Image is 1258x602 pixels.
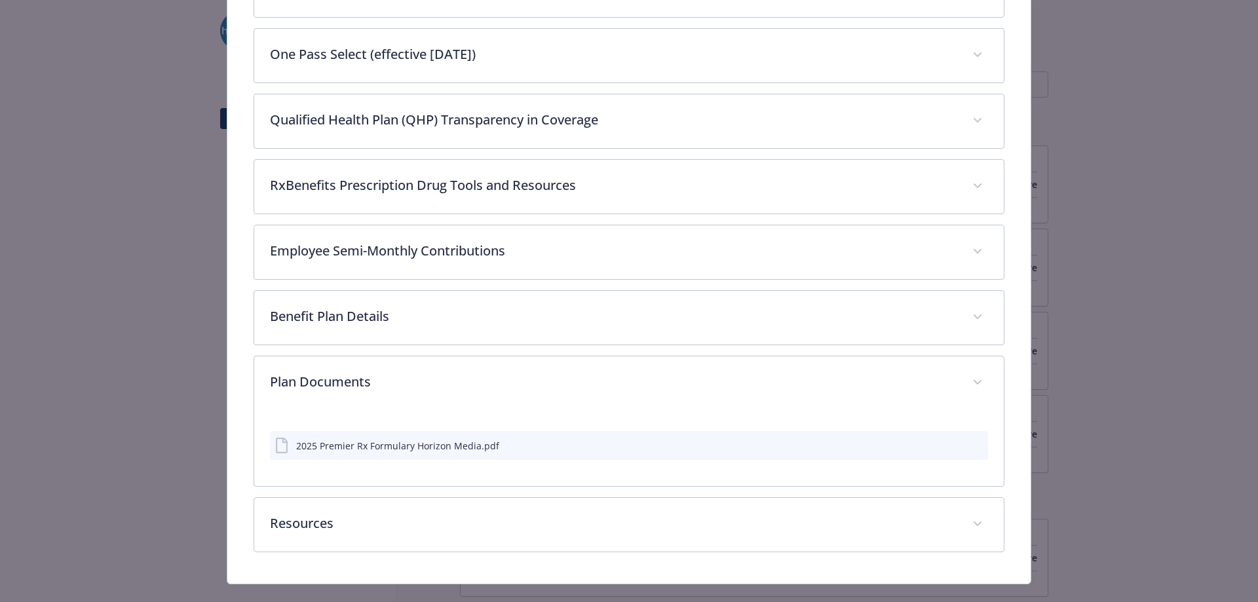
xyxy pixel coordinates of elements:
div: Plan Documents [254,410,1004,486]
div: Qualified Health Plan (QHP) Transparency in Coverage [254,94,1004,148]
div: RxBenefits Prescription Drug Tools and Resources [254,160,1004,214]
p: Benefit Plan Details [270,307,957,326]
p: Plan Documents [270,372,957,392]
button: preview file [971,438,983,453]
div: Plan Documents [254,356,1004,410]
div: One Pass Select (effective [DATE]) [254,29,1004,83]
button: download file [947,438,961,453]
p: Employee Semi-Monthly Contributions [270,241,957,261]
p: Resources [270,514,957,533]
div: Employee Semi-Monthly Contributions [254,225,1004,279]
div: Benefit Plan Details [254,291,1004,345]
p: Qualified Health Plan (QHP) Transparency in Coverage [270,110,957,130]
div: 2025 Premier Rx Formulary Horizon Media.pdf [296,439,499,453]
div: Resources [254,498,1004,552]
p: RxBenefits Prescription Drug Tools and Resources [270,176,957,195]
p: One Pass Select (effective [DATE]) [270,45,957,64]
